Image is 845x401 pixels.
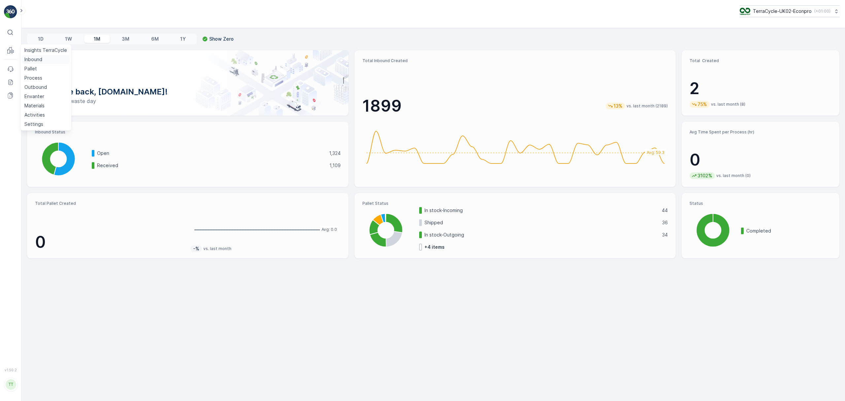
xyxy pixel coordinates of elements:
p: 13% [613,103,623,109]
p: Total Inbound Created [362,58,668,63]
p: ( +01:00 ) [814,9,830,14]
p: 0 [35,232,185,252]
p: Completed [746,228,831,234]
img: logo [4,5,17,18]
p: Open [97,150,325,157]
p: Status [690,201,831,206]
p: Have a zero-waste day [38,97,338,105]
p: Pallet Status [362,201,668,206]
p: Welcome back, [DOMAIN_NAME]! [38,87,338,97]
p: 75% [697,101,708,108]
p: Inbound Status [35,129,341,135]
p: + 4 items [424,244,445,250]
p: 34 [662,232,668,238]
p: Total Created [690,58,831,63]
p: 1,109 [329,162,341,169]
p: vs. last month (8) [711,102,745,107]
p: In stock-Incoming [424,207,658,214]
p: Avg Time Spent per Process (hr) [690,129,831,135]
p: -% [192,245,200,252]
div: TT [6,379,16,390]
p: vs. last month (2189) [626,103,668,109]
p: 1899 [362,96,402,116]
p: TerraCycle-UK02-Econpro [753,8,812,15]
button: TT [4,373,17,396]
p: 6M [151,36,159,42]
p: 1Y [180,36,186,42]
p: 1,324 [329,150,341,157]
p: Show Zero [209,36,234,42]
p: Total Pallet Created [35,201,185,206]
p: vs. last month (0) [716,173,751,178]
p: 1W [65,36,72,42]
p: 44 [662,207,668,214]
button: TerraCycle-UK02-Econpro(+01:00) [740,5,840,17]
p: 1D [38,36,44,42]
p: In stock-Outgoing [424,232,658,238]
span: v 1.50.2 [4,368,17,372]
p: vs. last month [203,246,231,251]
img: terracycle_logo_wKaHoWT.png [740,8,750,15]
p: 1M [94,36,100,42]
p: 3M [122,36,129,42]
p: 2 [690,79,831,98]
p: Received [97,162,325,169]
p: Shipped [424,219,658,226]
p: 36 [662,219,668,226]
p: 0 [690,150,831,170]
p: 3102% [697,172,713,179]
